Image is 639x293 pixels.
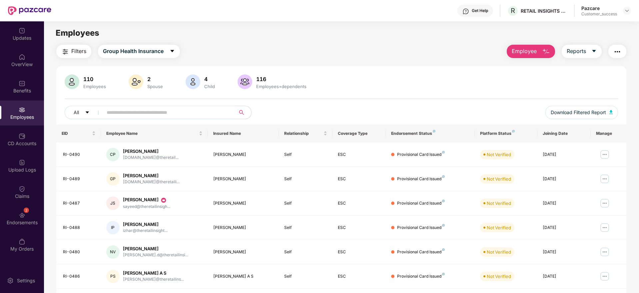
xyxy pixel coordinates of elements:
[480,131,532,136] div: Platform Status
[123,173,180,179] div: [PERSON_NAME]
[123,270,184,276] div: [PERSON_NAME] A S
[71,47,86,55] span: Filters
[543,273,585,280] div: [DATE]
[338,249,380,255] div: ESC
[487,224,511,231] div: Not Verified
[472,8,488,13] div: Get Help
[63,249,96,255] div: RI-0480
[543,152,585,158] div: [DATE]
[101,124,208,142] th: Employee Name
[512,47,537,55] span: Employee
[542,48,550,56] img: svg+xml;base64,PHN2ZyB4bWxucz0iaHR0cDovL3d3dy53My5vcmcvMjAwMC9zdmciIHhtbG5zOnhsaW5rPSJodHRwOi8vd3...
[213,176,274,182] div: [PERSON_NAME]
[63,176,96,182] div: RI-0489
[123,252,188,258] div: [PERSON_NAME].d@theretailinsi...
[213,200,274,207] div: [PERSON_NAME]
[19,212,25,219] img: svg+xml;base64,PHN2ZyBpZD0iRW5kb3JzZW1lbnRzIiB4bWxucz0iaHR0cDovL3d3dy53My5vcmcvMjAwMC9zdmciIHdpZH...
[599,149,610,160] img: manageButton
[599,247,610,257] img: manageButton
[19,133,25,139] img: svg+xml;base64,PHN2ZyBpZD0iQ0RfQWNjb3VudHMiIGRhdGEtbmFtZT0iQ0QgQWNjb3VudHMiIHhtbG5zPSJodHRwOi8vd3...
[19,106,25,113] img: svg+xml;base64,PHN2ZyBpZD0iRW1wbG95ZWVzIiB4bWxucz0iaHR0cDovL3d3dy53My5vcmcvMjAwMC9zdmciIHdpZHRoPS...
[235,106,252,119] button: search
[238,74,252,89] img: svg+xml;base64,PHN2ZyB4bWxucz0iaHR0cDovL3d3dy53My5vcmcvMjAwMC9zdmciIHhtbG5zOnhsaW5rPSJodHRwOi8vd3...
[462,8,469,15] img: svg+xml;base64,PHN2ZyBpZD0iSGVscC0zMngzMiIgeG1sbnM9Imh0dHA6Ly93d3cudzMub3JnLzIwMDAvc3ZnIiB3aWR0aD...
[591,124,626,142] th: Manage
[123,155,179,161] div: [DOMAIN_NAME]@theretail...
[123,148,179,155] div: [PERSON_NAME]
[63,152,96,158] div: RI-0490
[591,48,597,54] span: caret-down
[284,249,327,255] div: Self
[599,222,610,233] img: manageButton
[551,109,606,116] span: Download Filtered Report
[146,76,164,82] div: 2
[567,47,586,55] span: Reports
[213,225,274,231] div: [PERSON_NAME]
[255,76,308,82] div: 116
[543,176,585,182] div: [DATE]
[213,152,274,158] div: [PERSON_NAME]
[123,204,170,210] div: sayeed@theretailinsigh...
[24,208,29,213] div: 2
[397,176,445,182] div: Provisional Card Issued
[63,273,96,280] div: RI-0486
[213,273,274,280] div: [PERSON_NAME] A S
[255,84,308,89] div: Employees+dependents
[203,84,216,89] div: Child
[19,54,25,60] img: svg+xml;base64,PHN2ZyBpZD0iSG9tZSIgeG1sbnM9Imh0dHA6Ly93d3cudzMub3JnLzIwMDAvc3ZnIiB3aWR0aD0iMjAiIG...
[599,271,610,282] img: manageButton
[284,176,327,182] div: Self
[512,130,515,132] img: svg+xml;base64,PHN2ZyB4bWxucz0iaHR0cDovL3d3dy53My5vcmcvMjAwMC9zdmciIHdpZHRoPSI4IiBoZWlnaHQ9IjgiIH...
[338,225,380,231] div: ESC
[442,200,445,202] img: svg+xml;base64,PHN2ZyB4bWxucz0iaHR0cDovL3d3dy53My5vcmcvMjAwMC9zdmciIHdpZHRoPSI4IiBoZWlnaHQ9IjgiIH...
[599,198,610,209] img: manageButton
[19,238,25,245] img: svg+xml;base64,PHN2ZyBpZD0iTXlfT3JkZXJzIiBkYXRhLW5hbWU9Ik15IE9yZGVycyIgeG1sbnM9Imh0dHA6Ly93d3cudz...
[442,248,445,251] img: svg+xml;base64,PHN2ZyB4bWxucz0iaHR0cDovL3d3dy53My5vcmcvMjAwMC9zdmciIHdpZHRoPSI4IiBoZWlnaHQ9IjgiIH...
[279,124,332,142] th: Relationship
[63,225,96,231] div: RI-0488
[487,273,511,280] div: Not Verified
[562,45,602,58] button: Reportscaret-down
[146,84,164,89] div: Spouse
[581,11,617,17] div: Customer_success
[8,6,51,15] img: New Pazcare Logo
[106,221,120,234] div: IP
[123,276,184,283] div: [PERSON_NAME]@theretailins...
[82,84,107,89] div: Employees
[63,200,96,207] div: RI-0487
[284,131,322,136] span: Relationship
[106,131,198,136] span: Employee Name
[123,221,168,228] div: [PERSON_NAME]
[7,277,14,284] img: svg+xml;base64,PHN2ZyBpZD0iU2V0dGluZy0yMHgyMCIgeG1sbnM9Imh0dHA6Ly93d3cudzMub3JnLzIwMDAvc3ZnIiB3aW...
[442,175,445,178] img: svg+xml;base64,PHN2ZyB4bWxucz0iaHR0cDovL3d3dy53My5vcmcvMjAwMC9zdmciIHdpZHRoPSI4IiBoZWlnaHQ9IjgiIH...
[123,246,188,252] div: [PERSON_NAME]
[433,130,435,132] img: svg+xml;base64,PHN2ZyB4bWxucz0iaHR0cDovL3d3dy53My5vcmcvMjAwMC9zdmciIHdpZHRoPSI4IiBoZWlnaHQ9IjgiIH...
[487,176,511,182] div: Not Verified
[511,7,515,15] span: R
[581,5,617,11] div: Pazcare
[19,27,25,34] img: svg+xml;base64,PHN2ZyBpZD0iVXBkYXRlZCIgeG1sbnM9Imh0dHA6Ly93d3cudzMub3JnLzIwMDAvc3ZnIiB3aWR0aD0iMj...
[397,225,445,231] div: Provisional Card Issued
[208,124,279,142] th: Insured Name
[397,273,445,280] div: Provisional Card Issued
[609,110,613,114] img: svg+xml;base64,PHN2ZyB4bWxucz0iaHR0cDovL3d3dy53My5vcmcvMjAwMC9zdmciIHhtbG5zOnhsaW5rPSJodHRwOi8vd3...
[487,249,511,255] div: Not Verified
[338,176,380,182] div: ESC
[391,131,469,136] div: Endorsement Status
[442,224,445,227] img: svg+xml;base64,PHN2ZyB4bWxucz0iaHR0cDovL3d3dy53My5vcmcvMjAwMC9zdmciIHdpZHRoPSI4IiBoZWlnaHQ9IjgiIH...
[129,74,143,89] img: svg+xml;base64,PHN2ZyB4bWxucz0iaHR0cDovL3d3dy53My5vcmcvMjAwMC9zdmciIHhtbG5zOnhsaW5rPSJodHRwOi8vd3...
[85,110,90,115] span: caret-down
[332,124,386,142] th: Coverage Type
[235,110,248,115] span: search
[98,45,180,58] button: Group Health Insurancecaret-down
[213,249,274,255] div: [PERSON_NAME]
[56,45,91,58] button: Filters
[487,151,511,158] div: Not Verified
[284,152,327,158] div: Self
[537,124,591,142] th: Joining Date
[19,186,25,192] img: svg+xml;base64,PHN2ZyBpZD0iQ2xhaW0iIHhtbG5zPSJodHRwOi8vd3d3LnczLm9yZy8yMDAwL3N2ZyIgd2lkdGg9IjIwIi...
[545,106,618,119] button: Download Filtered Report
[106,270,120,283] div: PS
[543,200,585,207] div: [DATE]
[106,197,120,210] div: JS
